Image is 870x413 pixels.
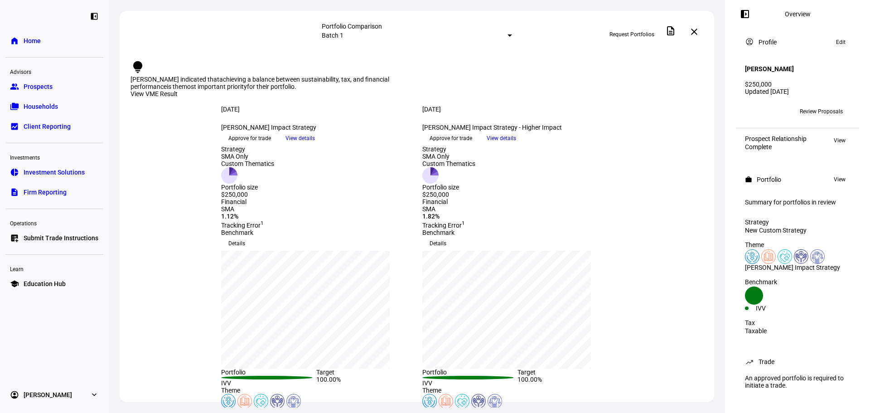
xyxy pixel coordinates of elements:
div: [DATE] [221,106,411,113]
div: Strategy [221,146,274,153]
eth-mat-symbol: left_panel_close [90,12,99,21]
div: Target [517,369,613,376]
span: Review Proposals [800,104,843,119]
eth-mat-symbol: expand_more [90,390,99,399]
div: 1.12% [221,213,411,220]
mat-icon: lightbulb [130,60,145,74]
div: Tax [745,319,850,326]
div: Benchmark [422,229,613,236]
img: womensRights.colored.svg [745,249,759,264]
div: Prospect Relationship [745,135,807,142]
img: healthWellness.colored.svg [778,249,792,264]
div: [DATE] [422,106,613,113]
a: descriptionFirm Reporting [5,183,103,201]
button: View details [278,131,322,145]
div: Portfolio [422,369,517,376]
eth-mat-symbol: list_alt_add [10,233,19,243]
span: Home [24,36,41,45]
div: Strategy [422,146,475,153]
eth-panel-overview-card-header: Trade [745,356,850,367]
a: groupProspects [5,78,103,96]
button: Review Proposals [793,104,850,119]
mat-icon: description [665,25,676,36]
span: Firm Reporting [24,188,67,197]
div: Theme [221,387,411,394]
a: folder_copyHouseholds [5,97,103,116]
img: humanRights.colored.svg [794,249,808,264]
div: 100.00% [517,376,613,387]
div: SMA Only [221,153,274,160]
button: Approve for trade [422,131,479,146]
div: IVV [422,379,517,387]
div: Profile [759,39,777,46]
eth-mat-symbol: school [10,279,19,288]
div: chart, 1 series [221,251,390,369]
div: Trade [759,358,774,365]
mat-icon: left_panel_open [739,9,750,19]
button: View [829,135,850,146]
span: Tracking Error [221,222,264,229]
mat-icon: work [745,176,752,183]
span: View [834,135,846,146]
div: Portfolio [757,176,781,183]
a: View details [479,134,523,141]
img: humanRights.colored.svg [471,394,486,408]
span: Approve for trade [430,131,472,146]
button: Request Portfolios [602,27,662,42]
img: education.colored.svg [761,249,776,264]
button: Details [422,236,454,251]
a: View details [278,134,322,141]
div: Custom Thematics [422,160,475,167]
eth-mat-symbol: folder_copy [10,102,19,111]
div: View VME Result [130,90,703,98]
span: Approve for trade [228,131,271,146]
div: SMA [221,205,411,213]
div: Overview [785,10,811,18]
div: Target [316,369,411,376]
button: View [829,174,850,185]
div: Taxable [745,327,850,335]
div: Financial [422,198,613,205]
eth-mat-symbol: pie_chart [10,168,19,177]
div: Portfolio size [422,184,475,191]
span: Details [228,236,245,251]
div: $250,000 [221,191,274,198]
span: +3 [763,108,769,115]
div: Portfolio size [221,184,274,191]
span: Tracking Error [422,222,465,229]
img: womensRights.colored.svg [221,394,236,408]
span: View [834,174,846,185]
div: Learn [5,262,103,275]
button: View details [479,131,523,145]
a: bid_landscapeClient Reporting [5,117,103,136]
div: Benchmark [221,229,411,236]
eth-mat-symbol: account_circle [10,390,19,399]
img: democracy.colored.svg [810,249,825,264]
h4: [PERSON_NAME] [745,65,794,73]
div: Operations [5,216,103,229]
span: Households [24,102,58,111]
span: View details [285,131,315,145]
div: 100.00% [316,376,411,387]
button: Approve for trade [221,131,278,146]
div: Theme [422,387,613,394]
img: womensRights.colored.svg [422,394,437,408]
div: $250,000 [745,81,850,88]
a: homeHome [5,32,103,50]
span: Details [430,236,446,251]
span: achieving a balance between sustainability, tax, and financial performance [130,76,389,90]
eth-mat-symbol: bid_landscape [10,122,19,131]
span: View details [487,131,516,145]
a: pie_chartInvestment Solutions [5,163,103,181]
mat-icon: trending_up [745,357,754,366]
img: democracy.colored.svg [488,394,502,408]
sup: 1 [261,220,264,226]
eth-panel-overview-card-header: Profile [745,37,850,48]
mat-icon: account_circle [745,37,754,46]
span: Education Hub [24,279,66,288]
div: $250,000 [422,191,475,198]
img: democracy.colored.svg [286,394,301,408]
div: Summary for portfolios in review [745,199,850,206]
span: KB [749,108,756,115]
div: [PERSON_NAME] indicated that is the for their portfolio. [130,76,393,90]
